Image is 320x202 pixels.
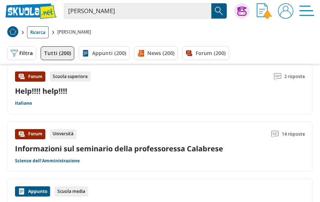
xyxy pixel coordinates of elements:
[15,129,45,139] div: Forum
[214,5,225,16] img: Cerca appunti, riassunti o versioni
[284,71,305,82] span: 2 risposte
[278,3,293,19] img: User avatar
[15,158,80,164] a: Scienze dell'Amministrazione
[15,71,45,82] div: Forum
[271,131,279,138] img: Commenti lettura
[41,46,74,60] a: Tutti (200)
[185,50,193,57] img: Forum filtro contenuto
[54,186,88,197] div: Scuola media
[282,129,305,139] span: 14 risposte
[237,7,246,16] img: Chiedi Tutor AI
[82,50,89,57] img: Appunti filtro contenuto
[79,46,129,60] a: Appunti (200)
[27,26,49,38] a: Ricerca
[18,131,25,138] img: Forum contenuto
[15,186,50,197] div: Appunto
[7,26,18,37] img: Home
[50,129,76,139] div: Università
[18,188,25,195] img: Appunti contenuto
[211,3,227,19] button: Search Button
[15,144,223,154] a: Informazioni sul seminario della professoressa Calabrese
[18,73,25,80] img: Forum contenuto
[15,86,67,96] a: Help!!!! help!!!!
[134,46,178,60] a: News (200)
[15,100,32,106] a: Italiano
[11,50,18,57] img: Filtra filtri mobile
[182,46,229,60] a: Forum (200)
[257,3,272,19] img: Invia appunto
[50,71,91,82] div: Scuola superiore
[137,50,144,57] img: News filtro contenuto
[57,26,94,38] span: [PERSON_NAME]
[7,26,18,38] a: Home
[64,3,211,19] input: Cerca appunti, riassunti o versioni
[7,46,36,60] button: Filtra
[274,73,281,80] img: Commenti lettura
[299,3,315,19] img: Menù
